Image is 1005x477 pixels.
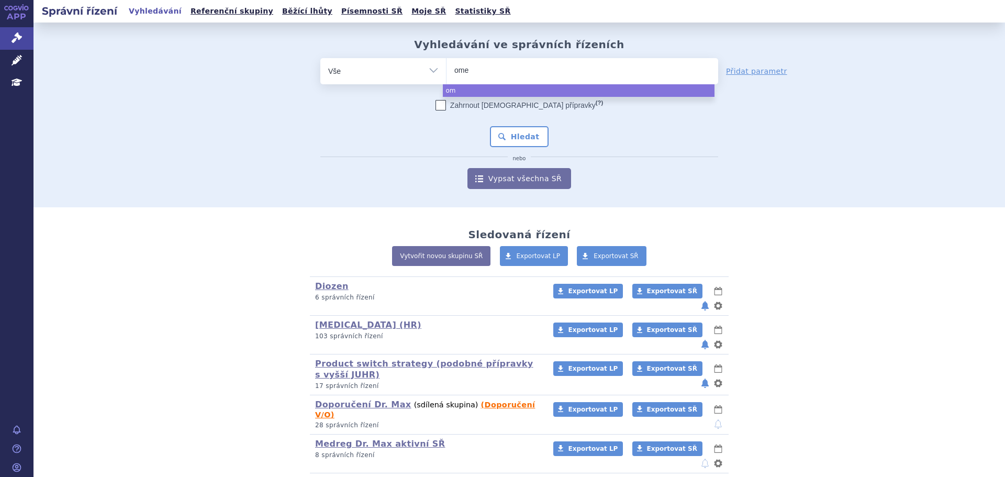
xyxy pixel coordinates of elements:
[443,84,714,97] li: om
[553,361,623,376] a: Exportovat LP
[315,439,445,449] a: Medreg Dr. Max aktivní SŘ
[594,252,639,260] span: Exportovat SŘ
[435,100,603,110] label: Zahrnout [DEMOGRAPHIC_DATA] přípravky
[568,406,618,413] span: Exportovat LP
[517,252,561,260] span: Exportovat LP
[713,442,723,455] button: lhůty
[713,299,723,312] button: nastavení
[315,400,411,409] a: Doporučení Dr. Max
[33,4,126,18] h2: Správní řízení
[553,284,623,298] a: Exportovat LP
[647,326,697,334] span: Exportovat SŘ
[700,457,710,470] button: notifikace
[126,4,185,18] a: Vyhledávání
[452,4,513,18] a: Statistiky SŘ
[632,402,702,417] a: Exportovat SŘ
[596,99,603,106] abbr: (?)
[392,246,490,266] a: Vytvořit novou skupinu SŘ
[713,324,723,336] button: lhůty
[414,401,478,409] span: (sdílená skupina)
[508,156,531,162] i: nebo
[315,421,540,430] p: 28 správních řízení
[414,38,624,51] h2: Vyhledávání ve správních řízeních
[408,4,449,18] a: Moje SŘ
[713,362,723,375] button: lhůty
[568,326,618,334] span: Exportovat LP
[700,338,710,351] button: notifikace
[553,323,623,337] a: Exportovat LP
[568,445,618,452] span: Exportovat LP
[568,287,618,295] span: Exportovat LP
[726,66,787,76] a: Přidat parametr
[713,377,723,390] button: nastavení
[713,338,723,351] button: nastavení
[315,293,540,302] p: 6 správních řízení
[500,246,568,266] a: Exportovat LP
[467,168,571,189] a: Vypsat všechna SŘ
[279,4,336,18] a: Běžící lhůty
[632,441,702,456] a: Exportovat SŘ
[553,402,623,417] a: Exportovat LP
[713,418,723,430] button: notifikace
[713,285,723,297] button: lhůty
[315,382,540,391] p: 17 správních řízení
[700,299,710,312] button: notifikace
[647,287,697,295] span: Exportovat SŘ
[647,445,697,452] span: Exportovat SŘ
[647,406,697,413] span: Exportovat SŘ
[568,365,618,372] span: Exportovat LP
[315,320,421,330] a: [MEDICAL_DATA] (HR)
[315,359,533,380] a: Product switch strategy (podobné přípravky s vyšší JUHR)
[577,246,646,266] a: Exportovat SŘ
[647,365,697,372] span: Exportovat SŘ
[553,441,623,456] a: Exportovat LP
[700,377,710,390] button: notifikace
[315,332,540,341] p: 103 správních řízení
[632,323,702,337] a: Exportovat SŘ
[713,403,723,416] button: lhůty
[632,284,702,298] a: Exportovat SŘ
[468,228,570,241] h2: Sledovaná řízení
[315,281,349,291] a: Diozen
[490,126,549,147] button: Hledat
[315,451,540,460] p: 8 správních řízení
[338,4,406,18] a: Písemnosti SŘ
[713,457,723,470] button: nastavení
[187,4,276,18] a: Referenční skupiny
[632,361,702,376] a: Exportovat SŘ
